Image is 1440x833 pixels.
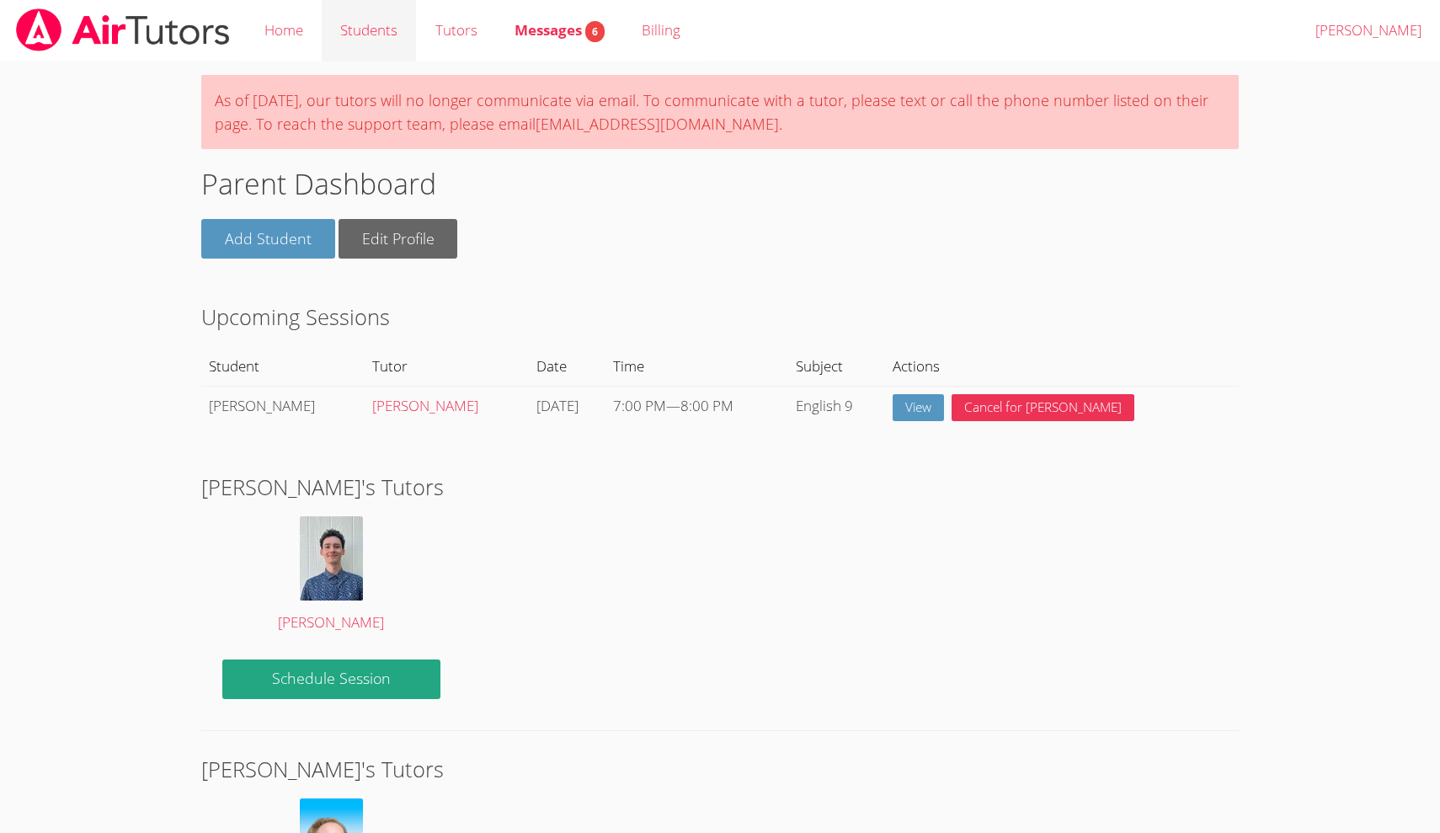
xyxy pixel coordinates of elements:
[536,394,599,419] div: [DATE]
[201,219,335,259] a: Add Student
[788,347,886,386] th: Subject
[952,394,1134,422] button: Cancel for [PERSON_NAME]
[515,20,605,40] span: Messages
[529,347,605,386] th: Date
[613,394,781,419] div: —
[201,301,1238,333] h2: Upcoming Sessions
[372,396,478,415] a: [PERSON_NAME]
[613,396,666,415] span: 7:00 PM
[222,516,440,635] a: [PERSON_NAME]
[680,396,733,415] span: 8:00 PM
[886,347,1239,386] th: Actions
[605,347,788,386] th: Time
[14,8,232,51] img: airtutors_banner-c4298cdbf04f3fff15de1276eac7730deb9818008684d7c2e4769d2f7ddbe033.png
[788,386,886,429] td: English 9
[201,163,1238,206] h1: Parent Dashboard
[201,386,365,429] td: [PERSON_NAME]
[893,394,944,422] a: View
[339,219,458,259] a: Edit Profile
[300,516,363,601] img: headshot_cropped_lowerRes.jpg
[201,753,1238,785] h2: [PERSON_NAME]'s Tutors
[201,471,1238,503] h2: [PERSON_NAME]'s Tutors
[201,75,1238,149] div: As of [DATE], our tutors will no longer communicate via email. To communicate with a tutor, pleas...
[222,659,440,699] a: Schedule Session
[278,612,384,632] span: [PERSON_NAME]
[365,347,529,386] th: Tutor
[201,347,365,386] th: Student
[585,21,605,42] span: 6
